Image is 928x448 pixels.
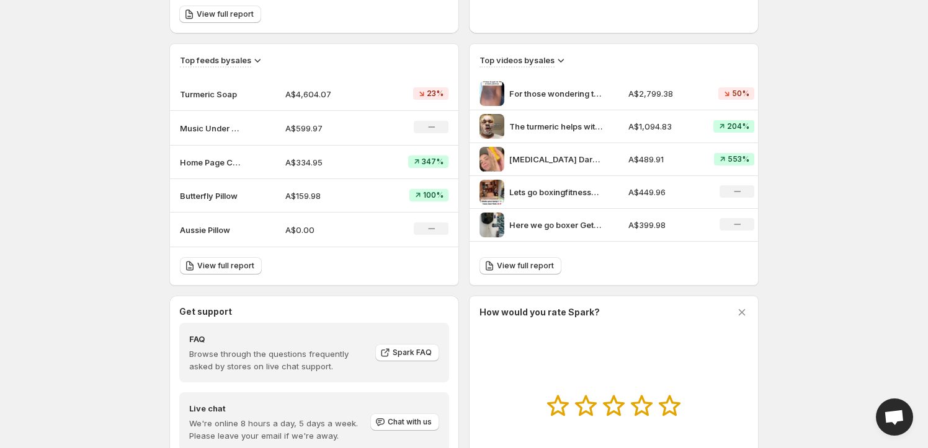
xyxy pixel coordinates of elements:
[285,156,371,169] p: A$334.95
[509,219,602,231] p: Here we go boxer Get your machine Now from the link in bio
[480,213,504,237] img: Here we go boxer Get your machine Now from the link in bio
[370,413,439,431] button: Chat with us
[732,89,749,99] span: 50%
[388,417,432,427] span: Chat with us
[497,261,554,271] span: View full report
[509,186,602,198] p: Lets go boxingfitnessboxingtrainingboxingdiayboxingboxingfansboxingmachinemusicboxingmachineboxin...
[728,154,749,164] span: 553%
[480,54,555,66] h3: Top videos by sales
[628,120,700,133] p: A$1,094.83
[480,81,504,106] img: For those wondering this is turmeric soap with kojic acid
[179,305,232,318] h3: Get support
[480,114,504,139] img: The turmeric helps with inflammation while Kojic acid evens skin tone and reduces melanin product...
[509,153,602,165] p: [MEDICAL_DATA] Dark spots Body patches You dont need 10 products just one bar that works
[480,180,504,204] img: Lets go boxingfitnessboxingtrainingboxingdiayboxingboxingfansboxingmachinemusicboxingmachineboxin...
[189,402,369,415] h4: Live chat
[189,417,369,442] p: We're online 8 hours a day, 5 days a week. Please leave your email if we're away.
[876,398,913,436] div: Open chat
[509,87,602,100] p: For those wondering this is turmeric soap with [MEDICAL_DATA]
[180,122,242,134] p: Music Under Product
[727,121,749,131] span: 204%
[628,87,700,100] p: A$2,799.38
[180,54,251,66] h3: Top feeds by sales
[180,224,242,236] p: Aussie Pillow
[480,257,561,275] a: View full report
[180,257,262,275] a: View full report
[422,157,444,167] span: 347%
[375,344,439,361] a: Spark FAQ
[197,9,254,19] span: View full report
[180,88,242,100] p: Turmeric Soap
[423,190,444,200] span: 100%
[628,219,700,231] p: A$399.98
[628,153,700,165] p: A$489.91
[180,156,242,169] p: Home Page Crousel
[197,261,254,271] span: View full report
[179,6,261,23] a: View full report
[189,348,367,372] p: Browse through the questions frequently asked by stores on live chat support.
[285,122,371,134] p: A$599.97
[393,348,432,358] span: Spark FAQ
[285,190,371,202] p: A$159.98
[285,88,371,100] p: A$4,604.07
[285,224,371,236] p: A$0.00
[427,89,444,99] span: 23%
[628,186,700,198] p: A$449.96
[189,333,367,345] h4: FAQ
[480,147,504,172] img: Hyperpigmentation Dark spots Body patches You dont need 10 products just one bar that works
[480,306,600,318] h3: How would you rate Spark?
[509,120,602,133] p: The turmeric helps with inflammation while [MEDICAL_DATA] [PERSON_NAME] skin tone and reduces mel...
[180,190,242,202] p: Butterfly Pillow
